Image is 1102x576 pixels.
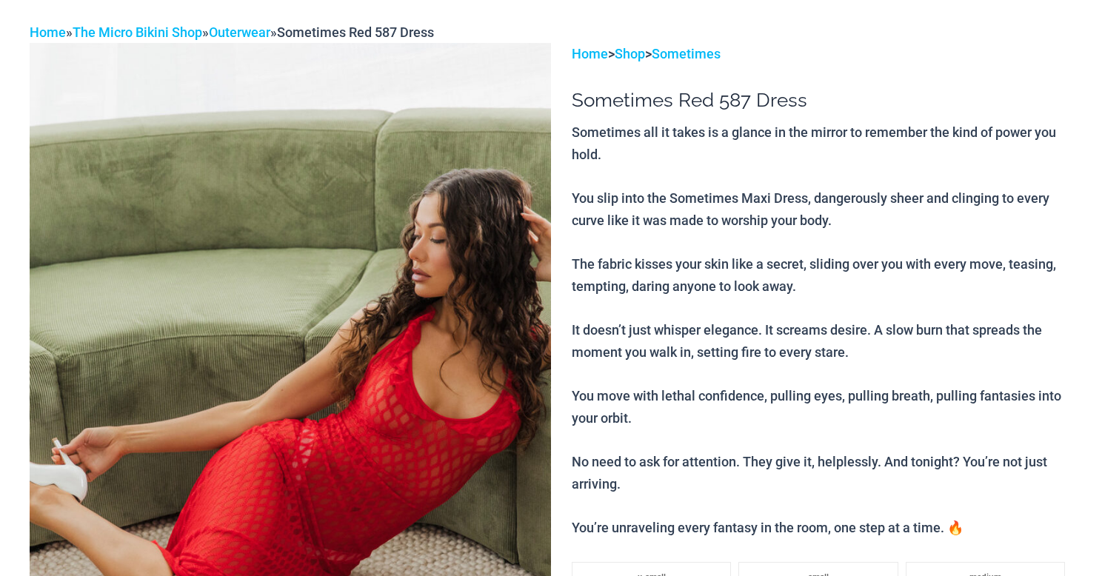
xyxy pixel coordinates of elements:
[572,121,1072,539] p: Sometimes all it takes is a glance in the mirror to remember the kind of power you hold. You slip...
[572,43,1072,65] p: > >
[30,24,66,40] a: Home
[73,24,202,40] a: The Micro Bikini Shop
[277,24,434,40] span: Sometimes Red 587 Dress
[572,89,1072,112] h1: Sometimes Red 587 Dress
[652,46,721,61] a: Sometimes
[209,24,270,40] a: Outerwear
[30,24,434,40] span: » » »
[615,46,645,61] a: Shop
[572,46,608,61] a: Home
